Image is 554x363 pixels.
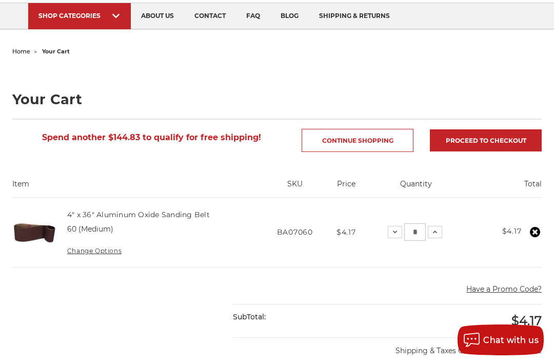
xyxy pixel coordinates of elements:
[364,179,468,197] th: Quantity
[466,284,542,295] button: Have a Promo Code?
[337,227,356,237] span: $4.17
[404,223,426,241] input: 4" x 36" Aluminum Oxide Sanding Belt Quantity:
[302,129,413,152] a: Continue Shopping
[458,324,544,355] button: Chat with us
[262,179,328,197] th: SKU
[42,132,261,142] span: Spend another $144.83 to qualify for free shipping!
[483,335,539,345] span: Chat with us
[309,3,400,29] a: shipping & returns
[468,179,542,197] th: Total
[511,313,542,328] span: $4.17
[328,179,364,197] th: Price
[67,247,122,255] a: Change Options
[38,12,121,20] div: SHOP CATEGORIES
[184,3,236,29] a: contact
[12,179,262,197] th: Item
[131,3,184,29] a: about us
[12,48,30,55] a: home
[12,92,542,106] h1: Your Cart
[67,210,210,219] a: 4" x 36" Aluminum Oxide Sanding Belt
[430,129,542,151] a: Proceed to checkout
[270,3,309,29] a: blog
[42,48,70,55] span: your cart
[277,227,313,237] span: BA07060
[12,210,56,254] img: 4" x 36" Aluminum Oxide Sanding Belt
[236,3,270,29] a: faq
[502,226,522,236] strong: $4.17
[67,224,113,235] dd: 60 (Medium)
[233,337,542,356] p: Shipping & Taxes Calculated at Checkout
[233,304,387,330] div: SubTotal:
